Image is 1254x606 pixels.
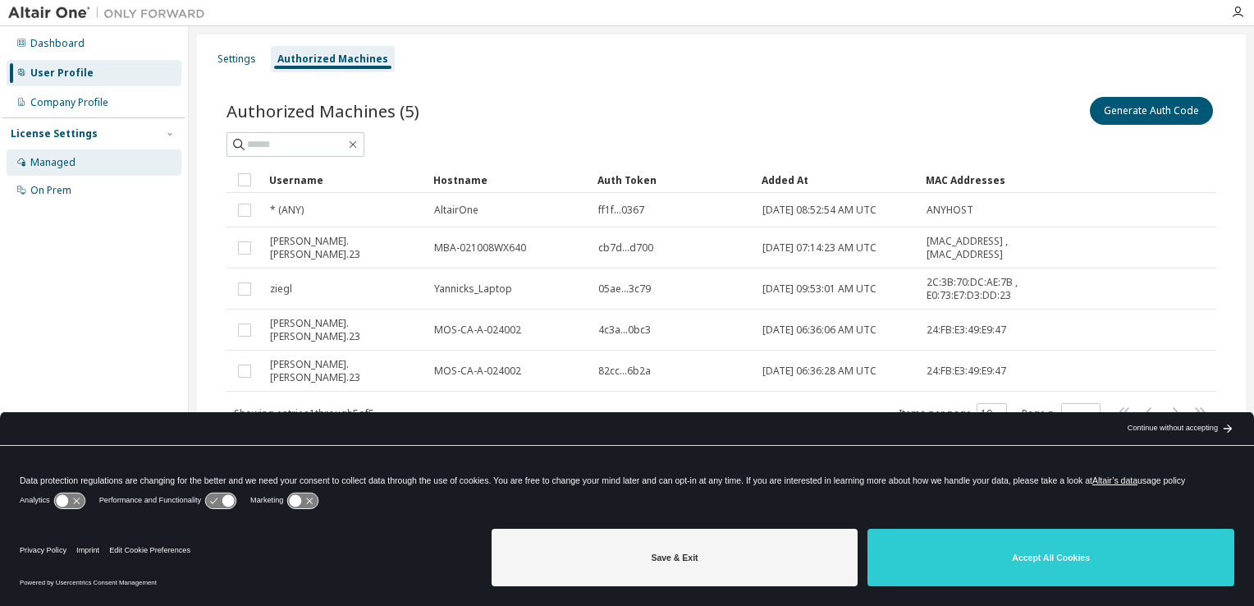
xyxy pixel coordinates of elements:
div: Hostname [433,167,584,193]
span: cb7d...d700 [598,241,653,255]
span: * (ANY) [270,204,304,217]
span: [DATE] 07:14:23 AM UTC [762,241,876,255]
span: 82cc...6b2a [598,365,651,378]
span: [DATE] 08:52:54 AM UTC [762,204,876,217]
div: Managed [30,156,76,169]
span: [PERSON_NAME].[PERSON_NAME].23 [270,358,419,384]
img: Altair One [8,5,213,21]
span: MBA-021008WX640 [434,241,526,255]
div: Added At [762,167,913,193]
span: 05ae...3c79 [598,282,651,296]
span: 24:FB:E3:49:E9:47 [927,365,1006,378]
div: License Settings [11,127,98,140]
span: ziegl [270,282,292,296]
span: Items per page [899,403,1007,425]
div: Company Profile [30,96,108,109]
span: 24:FB:E3:49:E9:47 [927,324,1006,337]
span: MOS-CA-A-024002 [434,324,521,337]
button: 10 [981,407,1003,420]
span: Yannicks_Laptop [434,282,512,296]
span: [DATE] 06:36:06 AM UTC [762,324,876,337]
span: [DATE] 06:36:28 AM UTC [762,365,876,378]
span: [PERSON_NAME].[PERSON_NAME].23 [270,235,419,261]
span: Page n. [1022,403,1101,425]
div: Dashboard [30,37,85,50]
span: Showing entries 1 through 5 of 5 [234,406,374,420]
span: 2C:3B:70:DC:AE:7B , E0:73:E7:D3:DD:23 [927,276,1043,302]
div: User Profile [30,67,94,80]
span: [MAC_ADDRESS] , [MAC_ADDRESS] [927,235,1043,261]
span: Authorized Machines (5) [227,99,419,122]
span: ff1f...0367 [598,204,644,217]
button: Generate Auth Code [1090,97,1213,125]
span: MOS-CA-A-024002 [434,365,521,378]
span: [DATE] 09:53:01 AM UTC [762,282,876,296]
span: [PERSON_NAME].[PERSON_NAME].23 [270,317,419,343]
div: MAC Addresses [926,167,1044,193]
div: On Prem [30,184,71,197]
span: 4c3a...0bc3 [598,324,651,337]
div: Auth Token [597,167,748,193]
div: Username [269,167,420,193]
span: ANYHOST [927,204,973,217]
div: Authorized Machines [277,53,388,66]
span: AltairOne [434,204,478,217]
div: Settings [217,53,256,66]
